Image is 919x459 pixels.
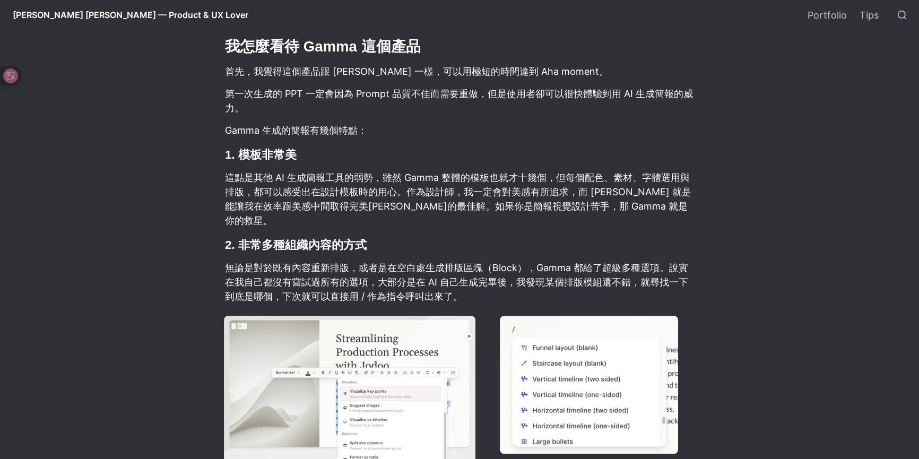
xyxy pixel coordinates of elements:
[224,122,695,139] p: Gamma 生成的簡報有幾個特點：
[224,169,695,229] p: 這點是其他 AI 生成簡報工具的弱勢，雖然 Gamma 整體的模板也就才十幾個，但每個配色、素材、字體選用與排版，都可以感受出在設計模板時的用心。作為設計師，我一定會對美感有所追求，而 [PER...
[224,259,695,305] p: 無論是對於既有內容重新排版，或者是在空白處生成排版區塊（Block），Gamma 都給了超級多種選項。說實在我自己都沒有嘗試過所有的選項，大部分是在 AI 自己生成完畢後，我發現某個排版模組還不...
[224,36,695,58] h2: 我怎麼看待 Gamma 這個產品
[224,63,695,80] p: 首先，我覺得這個產品跟 [PERSON_NAME] 一樣，可以用極短的時間達到 Aha moment。
[224,145,695,164] h3: 1. 模板非常美
[13,10,248,20] span: [PERSON_NAME] [PERSON_NAME] — Product & UX Lover
[224,85,695,117] p: 第一次生成的 PPT 一定會因為 Prompt 品質不佳而需要重做，但是使用者卻可以很快體驗到用 AI 生成簡報的威力。
[500,316,678,454] img: image
[224,236,695,254] h3: 2. 非常多種組織內容的方式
